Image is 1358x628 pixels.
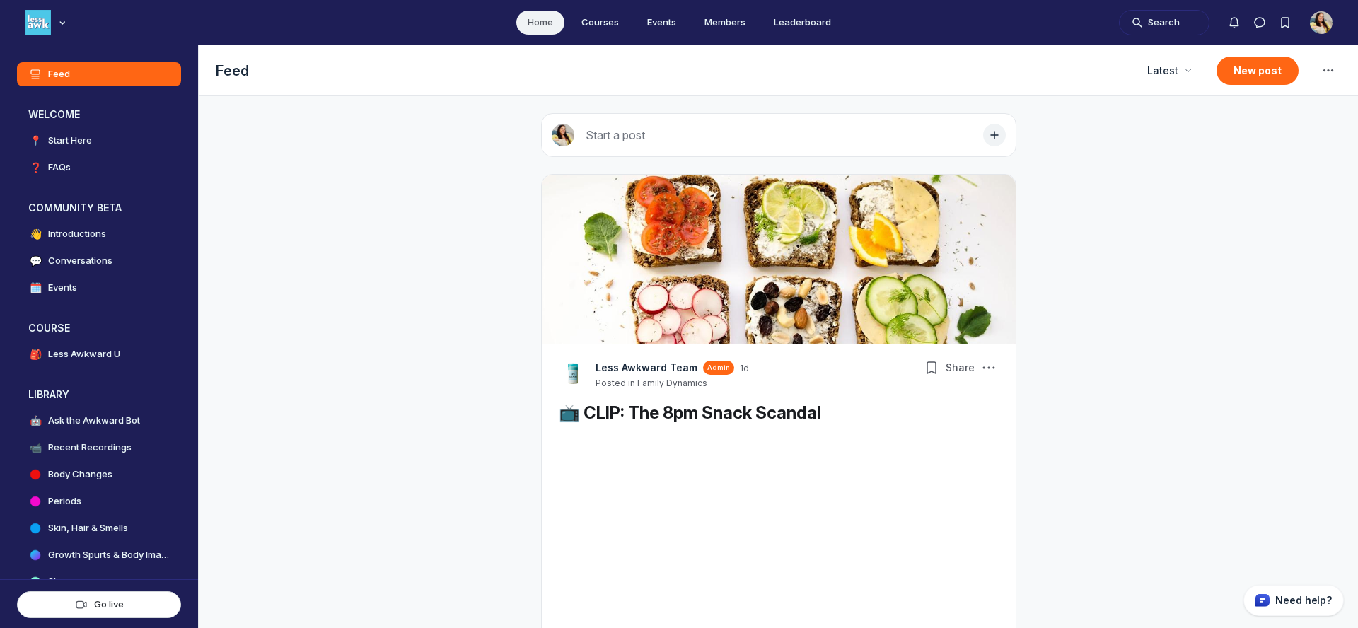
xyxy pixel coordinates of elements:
button: New post [1217,57,1299,85]
a: Body Changes [17,463,181,487]
span: Start a post [586,128,645,142]
h4: Recent Recordings [48,441,132,455]
a: 1d [740,363,749,374]
span: 👋 [28,227,42,241]
a: 👋Introductions [17,222,181,246]
a: Sleep [17,570,181,594]
img: post cover image [542,175,1016,344]
a: Feed [17,62,181,86]
img: Less Awkward Hub logo [25,10,51,35]
h3: COMMUNITY BETA [28,201,122,215]
button: Latest [1139,58,1200,83]
h4: Conversations [48,254,112,268]
h4: Ask the Awkward Bot [48,414,140,428]
a: 💬Conversations [17,249,181,273]
h4: Periods [48,494,81,508]
button: User menu options [1310,11,1333,34]
a: View Less Awkward Team profile [559,361,587,389]
h4: Skin, Hair & Smells [48,521,128,535]
a: Skin, Hair & Smells [17,516,181,540]
button: Circle support widget [1243,585,1344,616]
button: Posted in Family Dynamics [596,378,707,389]
span: Latest [1147,64,1178,78]
a: ❓FAQs [17,156,181,180]
button: Direct messages [1247,10,1272,35]
a: Growth Spurts & Body Image [17,543,181,567]
a: Periods [17,489,181,513]
button: Search [1119,10,1209,35]
button: Bookmarks [922,358,941,378]
button: Start a post [541,113,1016,157]
h1: Feed [216,61,1127,81]
h4: Events [48,281,77,295]
a: View Less Awkward Team profile [596,361,697,375]
h3: WELCOME [28,107,80,122]
a: Home [516,11,564,35]
button: WELCOMECollapse space [17,103,181,126]
h4: FAQs [48,161,71,175]
a: Events [636,11,687,35]
button: Go live [17,591,181,618]
header: Page Header [199,45,1358,96]
a: Members [693,11,757,35]
span: ❓ [28,161,42,175]
p: Need help? [1275,593,1332,607]
span: 📹 [28,441,42,455]
span: 📍 [28,134,42,148]
h4: Sleep [48,575,73,589]
span: 🎒 [28,347,42,361]
span: 🤖 [28,414,42,428]
button: Bookmarks [1272,10,1298,35]
span: 💬 [28,254,42,268]
button: View Less Awkward Team profileAdmin1dPosted in Family Dynamics [596,361,749,389]
button: Less Awkward Hub logo [25,8,69,37]
svg: Feed settings [1320,62,1337,79]
button: Notifications [1221,10,1247,35]
h4: Less Awkward U [48,347,120,361]
button: Feed settings [1316,58,1341,83]
h4: Growth Spurts & Body Image [48,548,170,562]
div: Go live [29,598,169,611]
a: Courses [570,11,630,35]
a: 🎒Less Awkward U [17,342,181,366]
h4: Body Changes [48,467,112,482]
h4: Feed [48,67,70,81]
button: Share [943,358,977,378]
button: COMMUNITY BETACollapse space [17,197,181,219]
a: 📍Start Here [17,129,181,153]
button: LIBRARYCollapse space [17,383,181,406]
span: Share [946,361,975,375]
a: 📹Recent Recordings [17,436,181,460]
h4: Start Here [48,134,92,148]
button: Post actions [979,358,999,378]
a: Leaderboard [762,11,842,35]
button: COURSECollapse space [17,317,181,339]
a: 📺 CLIP: The 8pm Snack Scandal [559,402,821,423]
h4: Introductions [48,227,106,241]
span: 🗓️ [28,281,42,295]
h3: LIBRARY [28,388,69,402]
span: Admin [707,363,730,373]
h3: COURSE [28,321,70,335]
a: 🤖Ask the Awkward Bot [17,409,181,433]
a: 🗓️Events [17,276,181,300]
